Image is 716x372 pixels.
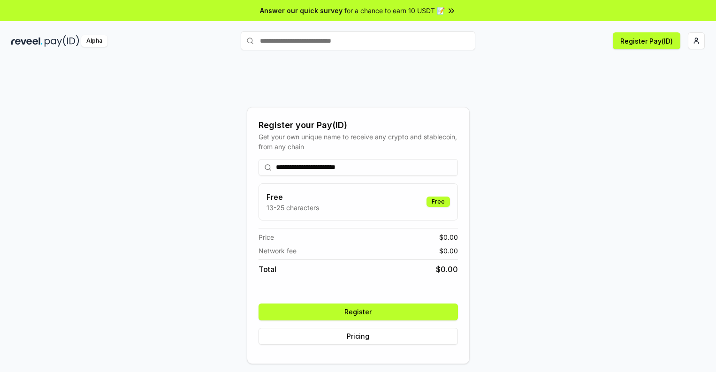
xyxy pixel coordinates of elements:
[259,328,458,345] button: Pricing
[259,264,276,275] span: Total
[439,232,458,242] span: $ 0.00
[439,246,458,256] span: $ 0.00
[267,191,319,203] h3: Free
[11,35,43,47] img: reveel_dark
[45,35,79,47] img: pay_id
[259,132,458,152] div: Get your own unique name to receive any crypto and stablecoin, from any chain
[427,197,450,207] div: Free
[259,119,458,132] div: Register your Pay(ID)
[81,35,107,47] div: Alpha
[259,246,297,256] span: Network fee
[344,6,445,15] span: for a chance to earn 10 USDT 📝
[259,232,274,242] span: Price
[613,32,680,49] button: Register Pay(ID)
[267,203,319,213] p: 13-25 characters
[436,264,458,275] span: $ 0.00
[259,304,458,320] button: Register
[260,6,343,15] span: Answer our quick survey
